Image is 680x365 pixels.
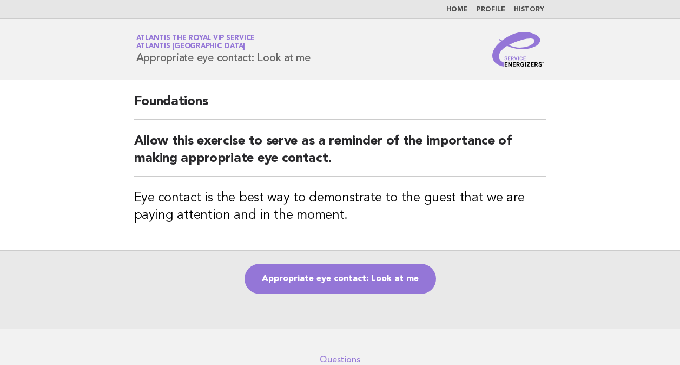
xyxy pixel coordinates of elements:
[136,43,246,50] span: Atlantis [GEOGRAPHIC_DATA]
[245,264,436,294] a: Appropriate eye contact: Look at me
[134,93,546,120] h2: Foundations
[446,6,468,13] a: Home
[320,354,360,365] a: Questions
[514,6,544,13] a: History
[134,133,546,177] h2: Allow this exercise to serve as a reminder of the importance of making appropriate eye contact.
[136,35,255,50] a: Atlantis the Royal VIP ServiceAtlantis [GEOGRAPHIC_DATA]
[492,32,544,67] img: Service Energizers
[134,190,546,224] h3: Eye contact is the best way to demonstrate to the guest that we are paying attention and in the m...
[477,6,505,13] a: Profile
[136,35,311,63] h1: Appropriate eye contact: Look at me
